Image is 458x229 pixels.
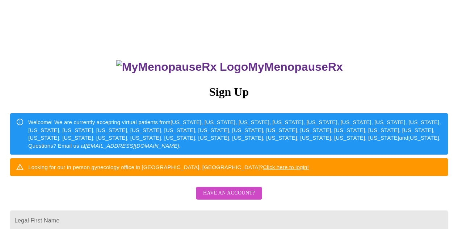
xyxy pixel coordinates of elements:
[28,115,442,152] div: Welcome! We are currently accepting virtual patients from [US_STATE], [US_STATE], [US_STATE], [US...
[196,187,262,200] button: Have an account?
[10,85,448,99] h3: Sign Up
[203,189,255,198] span: Have an account?
[11,60,448,74] h3: MyMenopauseRx
[263,164,309,170] a: Click here to login!
[85,143,179,149] em: [EMAIL_ADDRESS][DOMAIN_NAME]
[116,60,248,74] img: MyMenopauseRx Logo
[28,160,309,174] div: Looking for our in person gynecology office in [GEOGRAPHIC_DATA], [GEOGRAPHIC_DATA]?
[194,195,264,201] a: Have an account?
